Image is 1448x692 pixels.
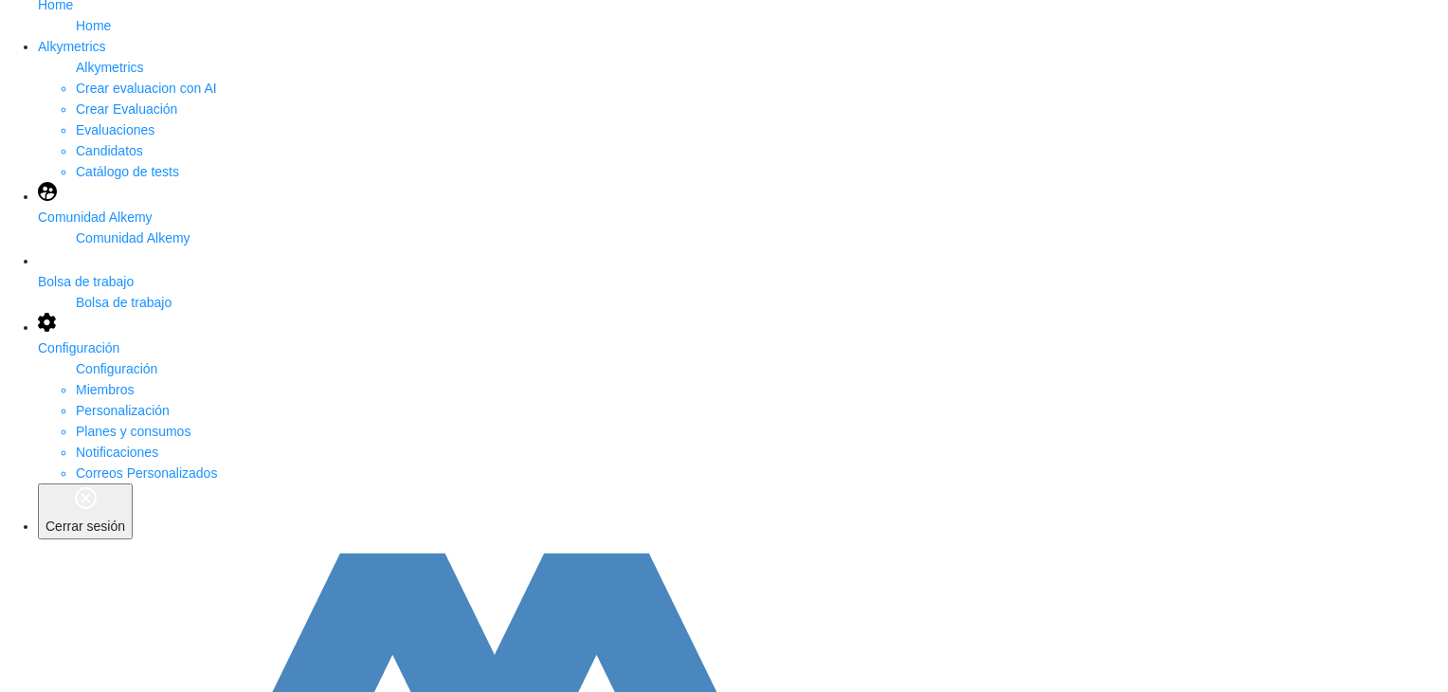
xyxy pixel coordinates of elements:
[45,519,125,534] span: Cerrar sesión
[76,295,172,310] span: Bolsa de trabajo
[76,164,179,179] a: Catálogo de tests
[76,143,143,158] a: Candidatos
[76,403,170,418] a: Personalización
[76,101,177,117] a: Crear Evaluación
[76,81,217,96] a: Crear evaluacion con AI
[38,209,153,225] span: Comunidad Alkemy
[76,445,158,460] a: Notificaciones
[76,361,157,376] span: Configuración
[38,340,119,355] span: Configuración
[76,230,190,246] span: Comunidad Alkemy
[76,18,111,33] span: Home
[38,39,106,54] span: Alkymetrics
[38,274,134,289] span: Bolsa de trabajo
[76,60,144,75] span: Alkymetrics
[76,382,134,397] a: Miembros
[76,122,154,137] a: Evaluaciones
[38,483,133,539] button: Cerrar sesión
[76,465,217,481] a: Correos Personalizados
[76,424,190,439] a: Planes y consumos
